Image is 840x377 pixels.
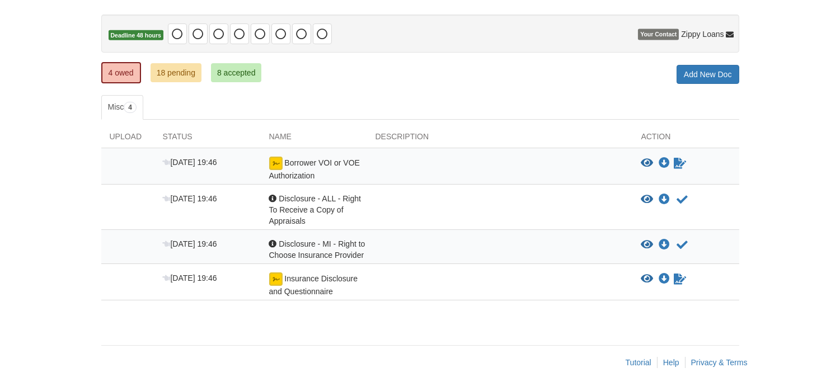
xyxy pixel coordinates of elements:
[261,131,367,148] div: Name
[663,358,679,367] a: Help
[269,194,361,225] span: Disclosure - ALL - Right To Receive a Copy of Appraisals
[124,102,137,113] span: 4
[641,239,654,251] button: View Disclosure - MI - Right to Choose Insurance Provider
[101,95,143,120] a: Misc
[676,193,689,206] button: Acknowledge receipt of document
[626,358,651,367] a: Tutorial
[101,62,141,83] a: 4 owed
[677,65,739,84] a: Add New Doc
[691,358,748,367] a: Privacy & Terms
[659,159,670,168] a: Download Borrower VOI or VOE Authorization
[659,195,670,204] a: Download Disclosure - ALL - Right To Receive a Copy of Appraisals
[269,157,283,170] img: esign
[641,194,654,205] button: View Disclosure - ALL - Right To Receive a Copy of Appraisals
[367,131,633,148] div: Description
[269,239,365,260] span: Disclosure - MI - Right to Choose Insurance Provider
[163,274,217,282] span: [DATE] 19:46
[659,275,670,284] a: Download Insurance Disclosure and Questionnaire
[641,274,654,285] button: View Insurance Disclosure and Questionnaire
[163,158,217,167] span: [DATE] 19:46
[673,272,688,286] a: Waiting for your co-borrower to e-sign
[641,158,654,169] button: View Borrower VOI or VOE Authorization
[673,157,688,170] a: Waiting for your co-borrower to e-sign
[269,158,360,180] span: Borrower VOI or VOE Authorization
[633,131,739,148] div: Action
[681,29,724,40] span: Zippy Loans
[163,239,217,248] span: [DATE] 19:46
[659,241,670,249] a: Download Disclosure - MI - Right to Choose Insurance Provider
[101,131,154,148] div: Upload
[269,272,283,286] img: esign icon
[163,194,217,203] span: [DATE] 19:46
[269,274,358,296] span: Insurance Disclosure and Questionnaire
[211,63,262,82] a: 8 accepted
[676,238,689,252] button: Acknowledge receipt of document
[109,30,163,41] span: Deadline 48 hours
[638,29,679,40] span: Your Contact
[151,63,201,82] a: 18 pending
[154,131,261,148] div: Status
